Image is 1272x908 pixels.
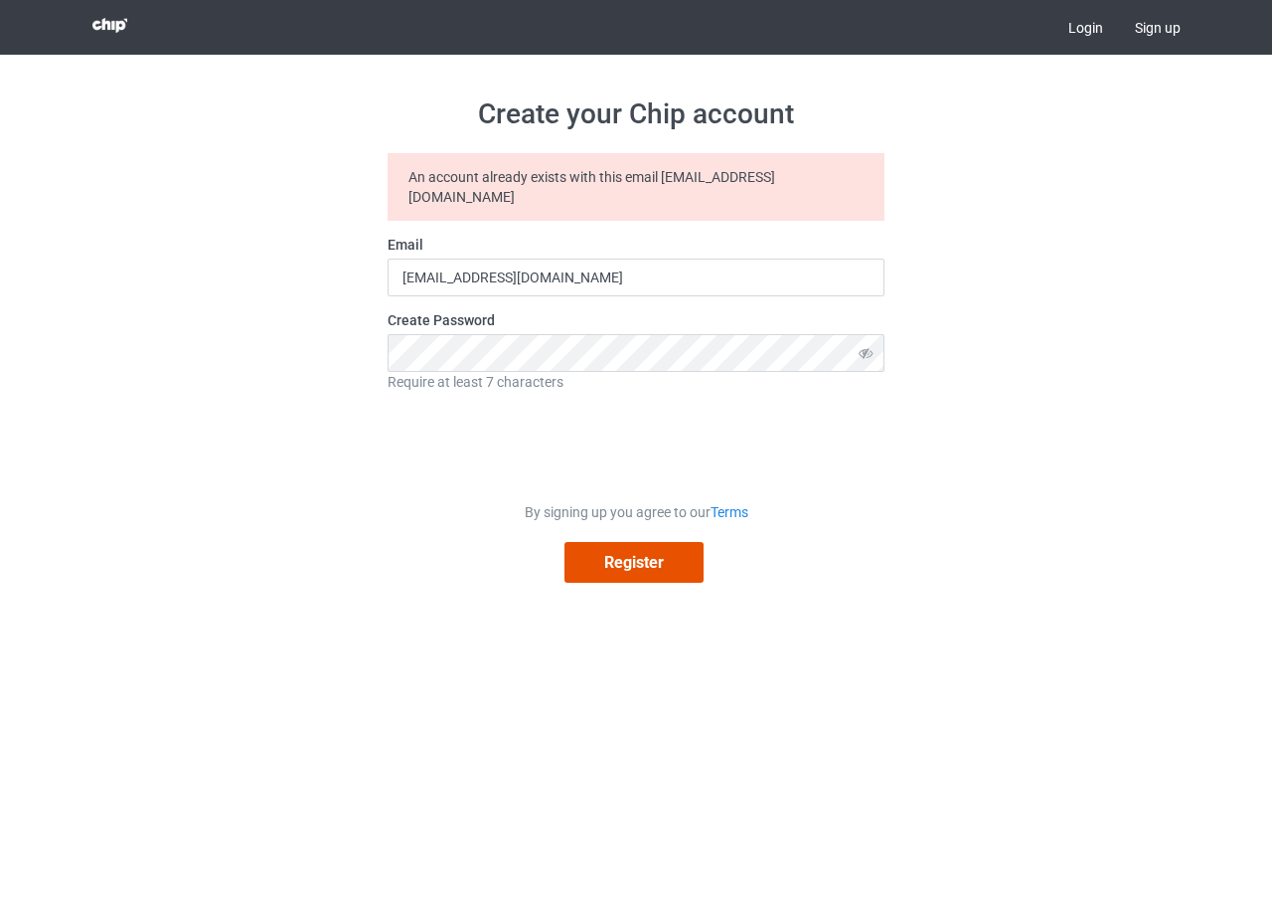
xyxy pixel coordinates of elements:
div: Require at least 7 characters [388,372,884,392]
h1: Create your Chip account [388,96,884,132]
iframe: reCAPTCHA [485,406,787,483]
a: Terms [711,504,748,520]
label: Create Password [388,310,884,330]
img: 3d383065fc803cdd16c62507c020ddf8.png [92,18,127,33]
div: By signing up you agree to our [388,502,884,522]
button: Register [564,542,704,583]
div: An account already exists with this email [EMAIL_ADDRESS][DOMAIN_NAME] [388,153,884,221]
label: Email [388,235,884,255]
